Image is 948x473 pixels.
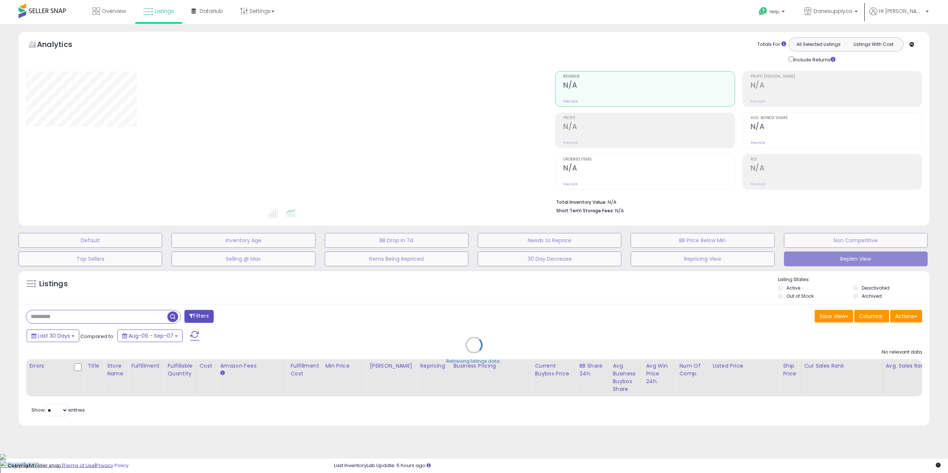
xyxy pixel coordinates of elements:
[563,122,734,132] h2: N/A
[563,99,578,104] small: Prev: N/A
[753,1,792,24] a: Help
[102,7,126,15] span: Overview
[791,40,846,49] button: All Selected Listings
[478,251,621,266] button: 30 Day Decrease
[563,158,734,162] span: Ordered Items
[563,116,734,120] span: Profit
[751,122,922,132] h2: N/A
[751,158,922,162] span: ROI
[563,81,734,91] h2: N/A
[446,358,502,365] div: Retrieving listings data..
[757,41,786,48] div: Totals For
[783,55,844,64] div: Include Returns
[171,251,315,266] button: Selling @ Max
[325,251,468,266] button: Items Being Repriced
[171,233,315,248] button: Inventory Age
[751,182,765,186] small: Prev: N/A
[784,233,928,248] button: Non Competitive
[879,7,924,15] span: Hi [PERSON_NAME]
[751,116,922,120] span: Avg. Buybox Share
[563,141,578,145] small: Prev: N/A
[563,182,578,186] small: Prev: N/A
[563,164,734,174] h2: N/A
[19,251,162,266] button: Top Sellers
[751,141,765,145] small: Prev: N/A
[751,81,922,91] h2: N/A
[155,7,174,15] span: Listings
[200,7,223,15] span: DataHub
[751,164,922,174] h2: N/A
[563,75,734,79] span: Revenue
[758,7,768,16] i: Get Help
[556,197,917,206] li: N/A
[751,75,922,79] span: Profit [PERSON_NAME]
[770,9,780,15] span: Help
[751,99,765,104] small: Prev: N/A
[556,207,614,214] b: Short Term Storage Fees:
[615,207,624,214] span: N/A
[784,251,928,266] button: Replen View
[631,233,774,248] button: BB Price Below Min
[37,39,87,51] h5: Analytics
[478,233,621,248] button: Needs to Reprice
[631,251,774,266] button: Repricing View
[325,233,468,248] button: BB Drop in 7d
[846,40,901,49] button: Listings With Cost
[814,7,852,15] span: Danesupplyco
[19,233,162,248] button: Default
[869,7,929,24] a: Hi [PERSON_NAME]
[556,199,607,205] b: Total Inventory Value:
